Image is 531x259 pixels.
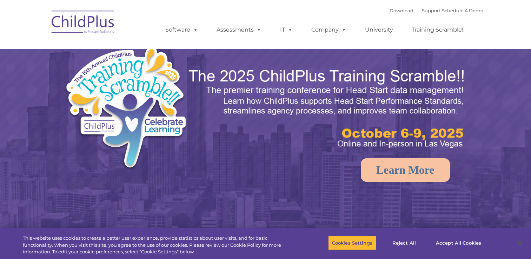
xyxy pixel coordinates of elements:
a: Company [304,23,353,37]
a: Learn More [361,158,450,182]
div: This website uses cookies to create a better user experience, provide statistics about user visit... [23,235,292,255]
button: Cookies Settings [328,235,376,250]
font: | [390,8,483,13]
button: Reject All [382,235,426,250]
a: IT [273,23,300,37]
button: Close [512,235,527,251]
a: University [358,23,400,37]
a: Training Scramble!! [405,23,472,37]
a: Download [390,8,413,13]
a: Assessments [210,23,268,37]
button: Accept All Cookies [432,235,485,250]
a: Support [422,8,440,13]
a: Software [158,23,205,37]
img: ChildPlus by Procare Solutions [48,6,118,41]
a: Schedule A Demo [442,8,483,13]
